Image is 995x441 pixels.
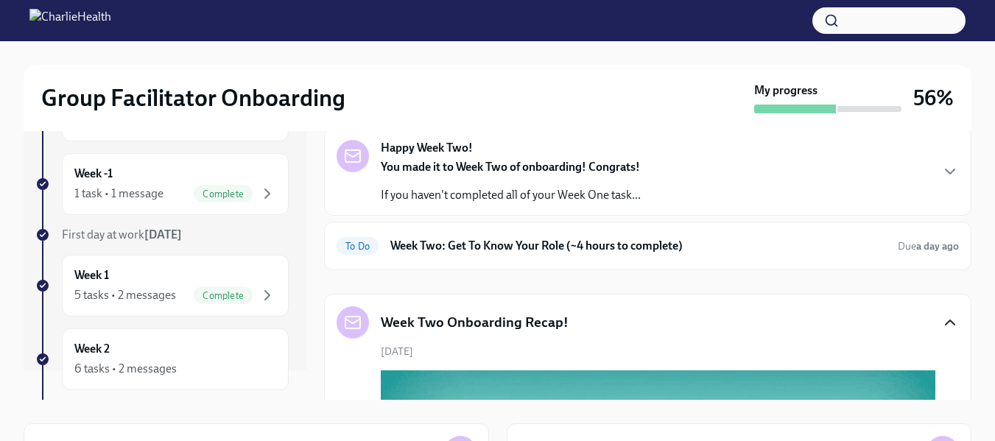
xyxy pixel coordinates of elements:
span: Due [898,240,959,253]
strong: [DATE] [144,227,182,241]
h3: 56% [913,85,954,111]
span: First day at work [62,227,182,241]
h6: Week Two: Get To Know Your Role (~4 hours to complete) [390,238,886,254]
span: Complete [194,188,253,200]
img: CharlieHealth [29,9,111,32]
span: September 22nd, 2025 10:00 [898,239,959,253]
a: To DoWeek Two: Get To Know Your Role (~4 hours to complete)Duea day ago [337,234,959,258]
h6: Week 2 [74,341,110,357]
h6: Week -1 [74,166,113,182]
h6: Week 1 [74,267,109,283]
strong: a day ago [916,240,959,253]
div: 5 tasks • 2 messages [74,287,176,303]
span: Complete [194,290,253,301]
a: First day at work[DATE] [35,227,289,243]
a: Week -11 task • 1 messageComplete [35,153,289,215]
a: Week 26 tasks • 2 messages [35,328,289,390]
strong: You made it to Week Two of onboarding! Congrats! [381,160,640,174]
span: To Do [337,241,379,252]
strong: Happy Week Two! [381,140,473,156]
div: 1 task • 1 message [74,186,164,202]
h5: Week Two Onboarding Recap! [381,313,569,332]
a: Week 15 tasks • 2 messagesComplete [35,255,289,317]
h2: Group Facilitator Onboarding [41,83,345,113]
p: If you haven't completed all of your Week One task... [381,187,641,203]
div: 6 tasks • 2 messages [74,361,177,377]
span: [DATE] [381,345,413,359]
strong: My progress [754,82,818,99]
